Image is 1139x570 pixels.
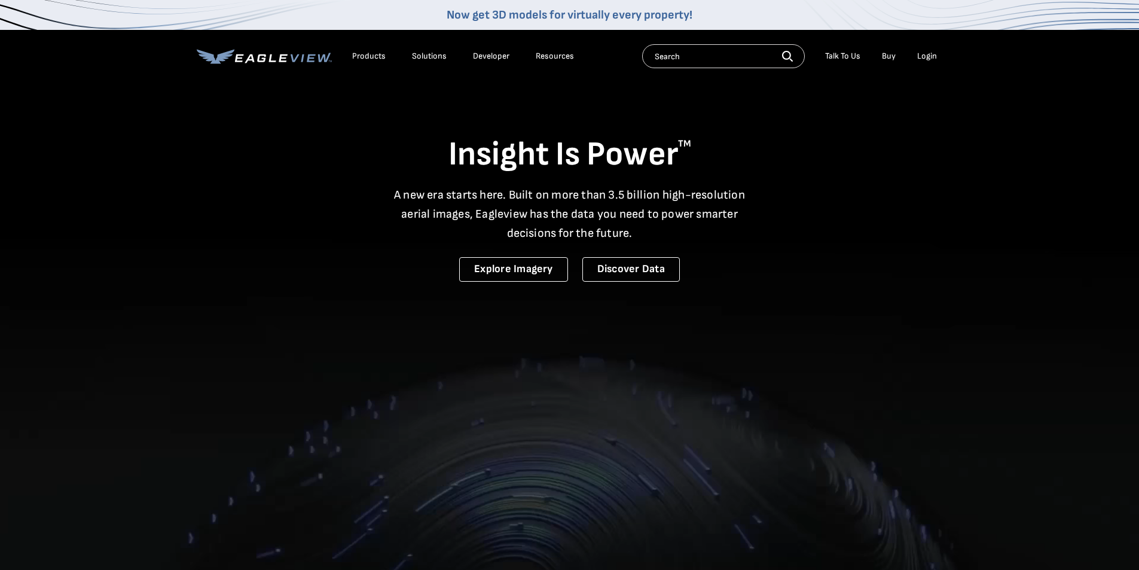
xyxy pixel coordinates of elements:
[412,51,447,62] div: Solutions
[352,51,386,62] div: Products
[642,44,805,68] input: Search
[473,51,509,62] a: Developer
[536,51,574,62] div: Resources
[825,51,860,62] div: Talk To Us
[582,257,680,282] a: Discover Data
[678,138,691,150] sup: TM
[387,185,753,243] p: A new era starts here. Built on more than 3.5 billion high-resolution aerial images, Eagleview ha...
[447,8,692,22] a: Now get 3D models for virtually every property!
[459,257,568,282] a: Explore Imagery
[882,51,896,62] a: Buy
[917,51,937,62] div: Login
[197,134,943,176] h1: Insight Is Power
